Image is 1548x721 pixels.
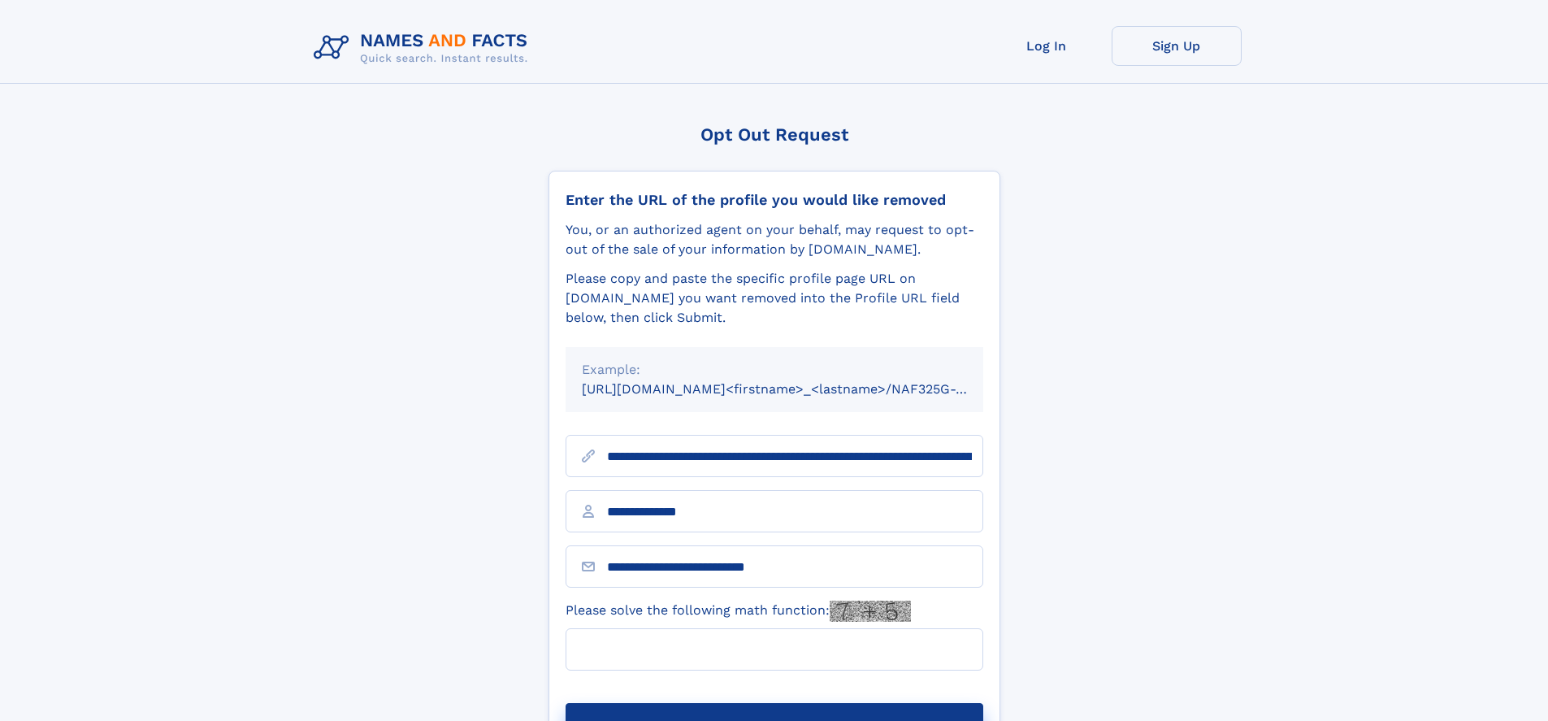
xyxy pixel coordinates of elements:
label: Please solve the following math function: [566,601,911,622]
div: You, or an authorized agent on your behalf, may request to opt-out of the sale of your informatio... [566,220,983,259]
a: Log In [982,26,1112,66]
small: [URL][DOMAIN_NAME]<firstname>_<lastname>/NAF325G-xxxxxxxx [582,381,1014,397]
div: Opt Out Request [549,124,1000,145]
div: Please copy and paste the specific profile page URL on [DOMAIN_NAME] you want removed into the Pr... [566,269,983,328]
img: Logo Names and Facts [307,26,541,70]
a: Sign Up [1112,26,1242,66]
div: Enter the URL of the profile you would like removed [566,191,983,209]
div: Example: [582,360,967,380]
